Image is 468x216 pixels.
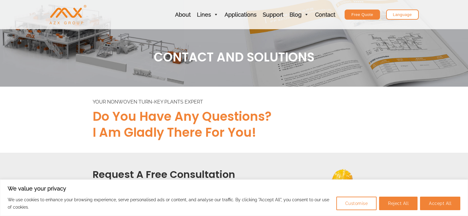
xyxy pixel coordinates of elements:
button: Accept All [420,197,460,210]
h2: Do you have any questions? I am gladly there for you! [93,108,406,140]
p: We value your privacy [8,185,460,192]
p: We use cookies to enhance your browsing experience, serve personalised ads or content, and analys... [8,196,332,211]
div: YOUR NONWOVEN TURN-KEY PLANTS EXPERT [93,99,406,105]
button: Reject All [379,197,418,210]
h1: CONTACT AND SOLUTIONS [62,49,406,65]
a: AZX Nonwoven Machine [50,11,86,17]
a: Free Quote [345,10,380,20]
button: Customise [336,197,377,210]
h2: Request a Free Consultation [62,168,266,181]
a: Language [386,10,419,20]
